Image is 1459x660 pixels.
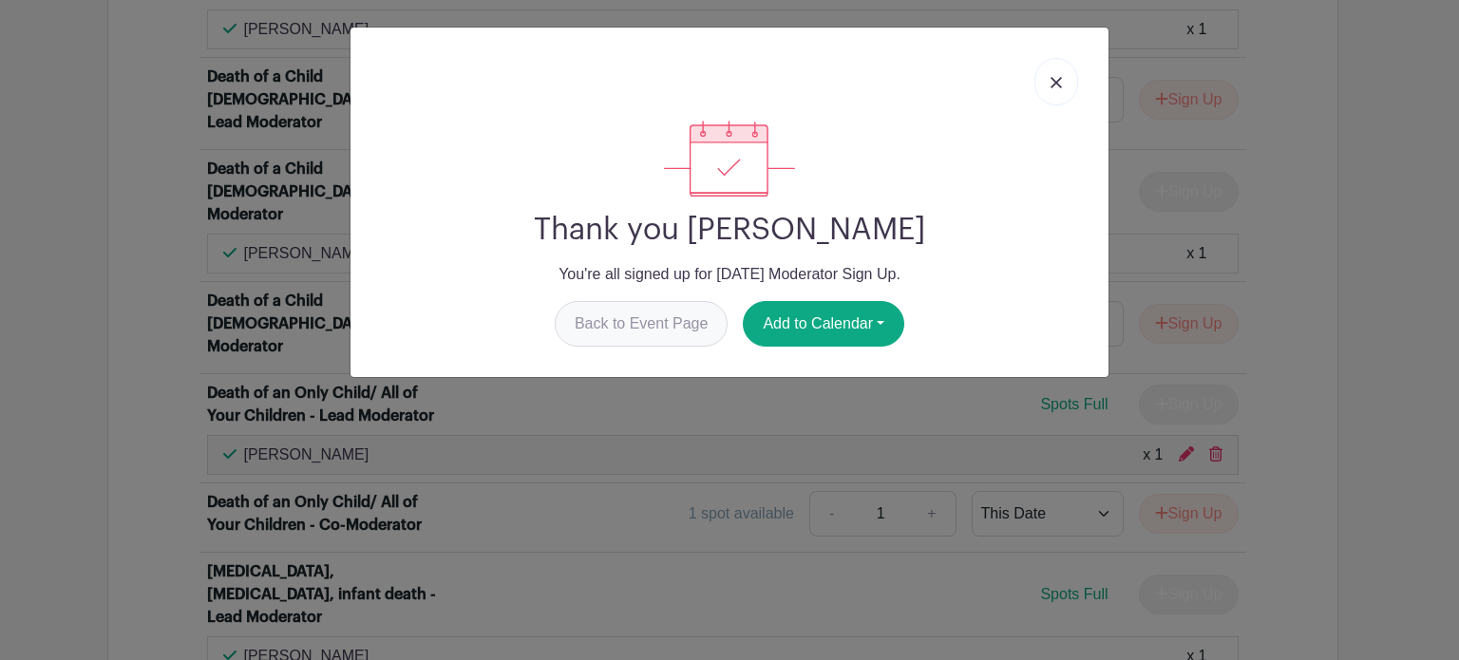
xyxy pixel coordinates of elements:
a: Back to Event Page [555,301,729,347]
button: Add to Calendar [743,301,904,347]
h2: Thank you [PERSON_NAME] [366,212,1093,248]
img: signup_complete-c468d5dda3e2740ee63a24cb0ba0d3ce5d8a4ecd24259e683200fb1569d990c8.svg [664,121,795,197]
p: You're all signed up for [DATE] Moderator Sign Up. [366,263,1093,286]
img: close_button-5f87c8562297e5c2d7936805f587ecaba9071eb48480494691a3f1689db116b3.svg [1051,77,1062,88]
